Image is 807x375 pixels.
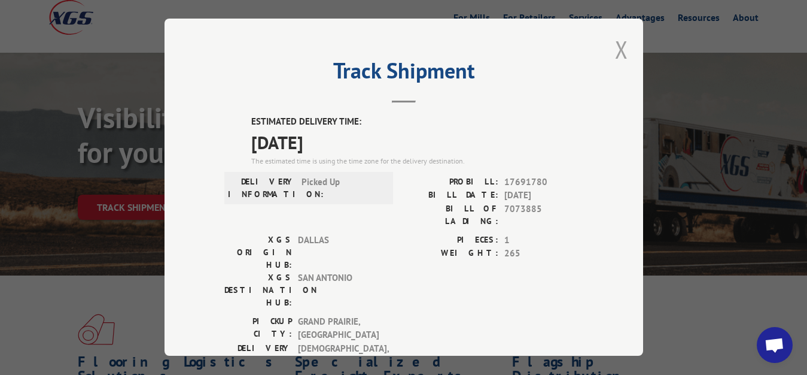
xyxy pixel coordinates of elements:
[404,189,498,202] label: BILL DATE:
[224,62,583,85] h2: Track Shipment
[504,202,583,228] span: 7073885
[404,176,498,189] label: PROBILL:
[504,189,583,202] span: [DATE]
[224,315,292,342] label: PICKUP CITY:
[298,342,379,369] span: [DEMOGRAPHIC_DATA] , [GEOGRAPHIC_DATA]
[224,271,292,309] label: XGS DESTINATION HUB:
[404,234,498,247] label: PIECES:
[251,115,583,129] label: ESTIMATED DELIVERY TIME:
[251,156,583,167] div: The estimated time is using the time zone for the delivery destination.
[504,176,583,189] span: 17691780
[504,247,583,261] span: 265
[228,176,296,201] label: DELIVERY INFORMATION:
[224,234,292,271] label: XGS ORIGIN HUB:
[404,247,498,261] label: WEIGHT:
[302,176,382,201] span: Picked Up
[251,129,583,156] span: [DATE]
[757,327,793,363] div: Open chat
[615,34,628,65] button: Close modal
[298,315,379,342] span: GRAND PRAIRIE , [GEOGRAPHIC_DATA]
[404,202,498,228] label: BILL OF LADING:
[298,271,379,309] span: SAN ANTONIO
[224,342,292,369] label: DELIVERY CITY:
[504,234,583,247] span: 1
[298,234,379,271] span: DALLAS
